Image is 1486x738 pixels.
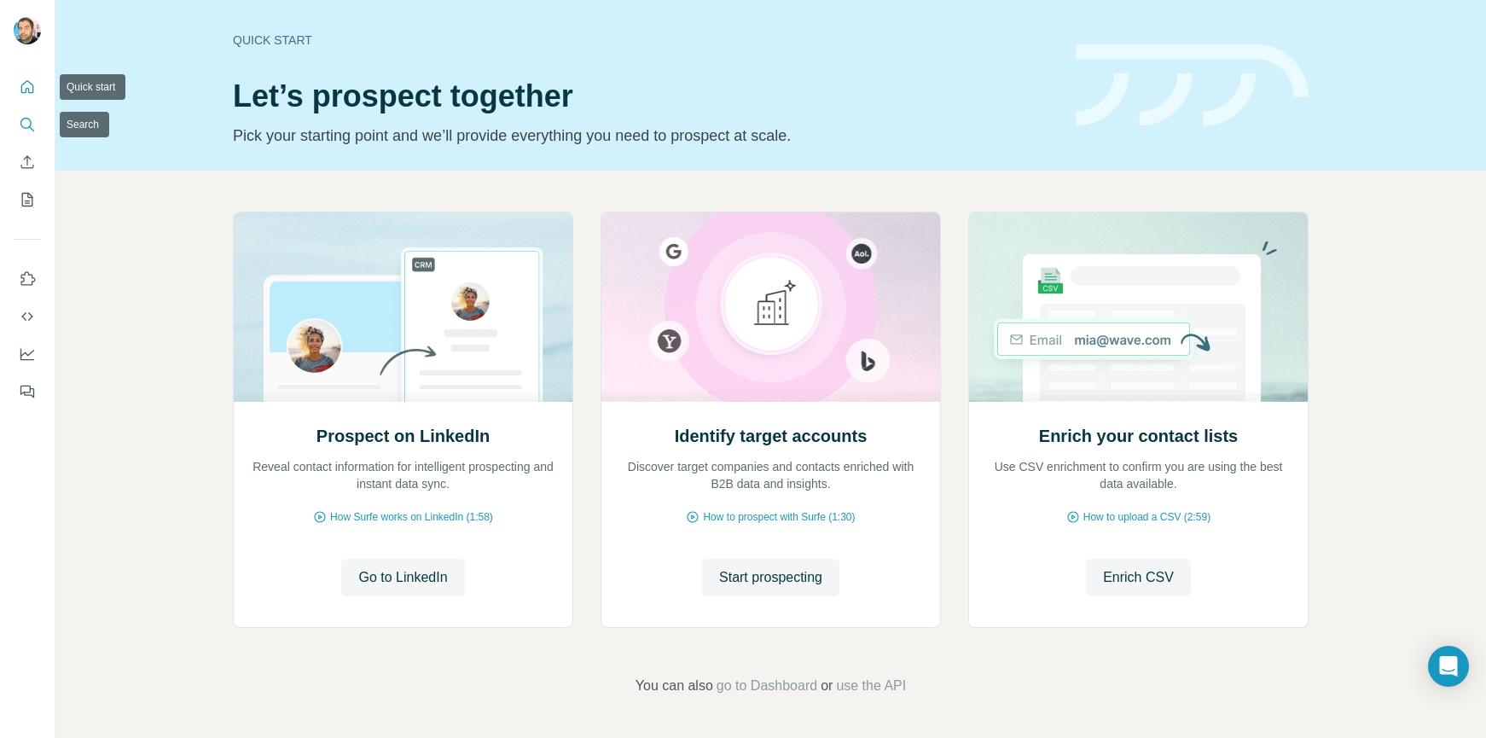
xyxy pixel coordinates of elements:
[330,509,493,525] span: How Surfe works on LinkedIn (1:58)
[233,79,1055,113] h1: Let’s prospect together
[1103,567,1174,588] span: Enrich CSV
[703,509,855,525] span: How to prospect with Surfe (1:30)
[1086,559,1191,596] button: Enrich CSV
[675,424,868,448] h2: Identify target accounts
[717,676,817,696] button: go to Dashboard
[836,676,906,696] button: use the API
[601,212,941,402] img: Identify target accounts
[14,301,41,332] button: Use Surfe API
[1039,424,1238,448] h2: Enrich your contact lists
[14,339,41,369] button: Dashboard
[341,559,464,596] button: Go to LinkedIn
[316,424,490,448] h2: Prospect on LinkedIn
[14,109,41,140] button: Search
[14,72,41,102] button: Quick start
[358,567,447,588] span: Go to LinkedIn
[1428,646,1469,687] div: Open Intercom Messenger
[1076,44,1309,127] img: banner
[821,676,833,696] span: or
[14,184,41,215] button: My lists
[968,212,1309,402] img: Enrich your contact lists
[702,559,839,596] button: Start prospecting
[1083,509,1210,525] span: How to upload a CSV (2:59)
[986,458,1291,492] p: Use CSV enrichment to confirm you are using the best data available.
[14,376,41,407] button: Feedback
[233,32,1055,49] div: Quick start
[233,212,573,402] img: Prospect on LinkedIn
[251,458,555,492] p: Reveal contact information for intelligent prospecting and instant data sync.
[14,147,41,177] button: Enrich CSV
[636,676,713,696] span: You can also
[719,567,822,588] span: Start prospecting
[14,17,41,44] img: Avatar
[618,458,923,492] p: Discover target companies and contacts enriched with B2B data and insights.
[233,124,1055,148] p: Pick your starting point and we’ll provide everything you need to prospect at scale.
[14,264,41,294] button: Use Surfe on LinkedIn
